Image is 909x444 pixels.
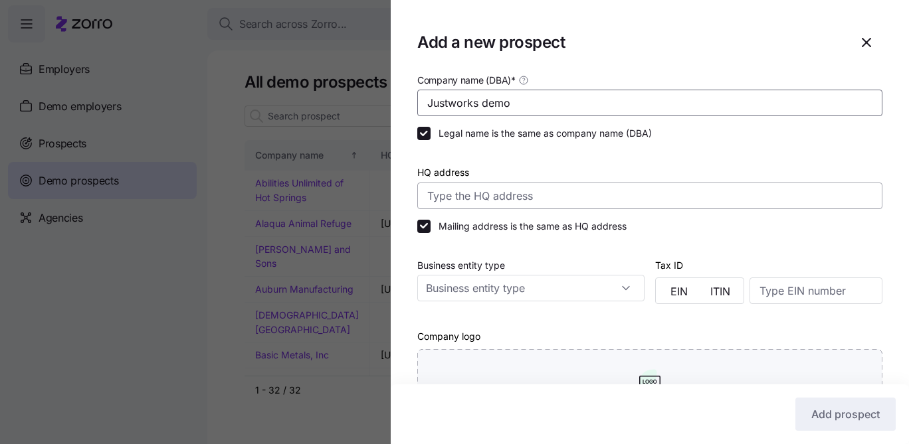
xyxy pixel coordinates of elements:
label: HQ address [417,165,469,180]
label: Company logo [417,329,480,344]
input: Business entity type [417,275,645,301]
span: Add prospect [811,406,880,422]
input: Type EIN number [750,277,882,304]
input: Type the HQ address [417,183,882,209]
input: Type company name [417,90,882,116]
label: Business entity type [417,258,505,273]
label: Legal name is the same as company name (DBA) [431,127,652,140]
label: Mailing address is the same as HQ address [431,220,627,233]
span: Company name (DBA) * [417,74,516,87]
span: EIN [670,286,688,297]
button: Add prospect [795,398,896,431]
label: Tax ID [655,258,683,273]
h1: Add a new prospect [417,32,840,52]
span: ITIN [710,286,730,297]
